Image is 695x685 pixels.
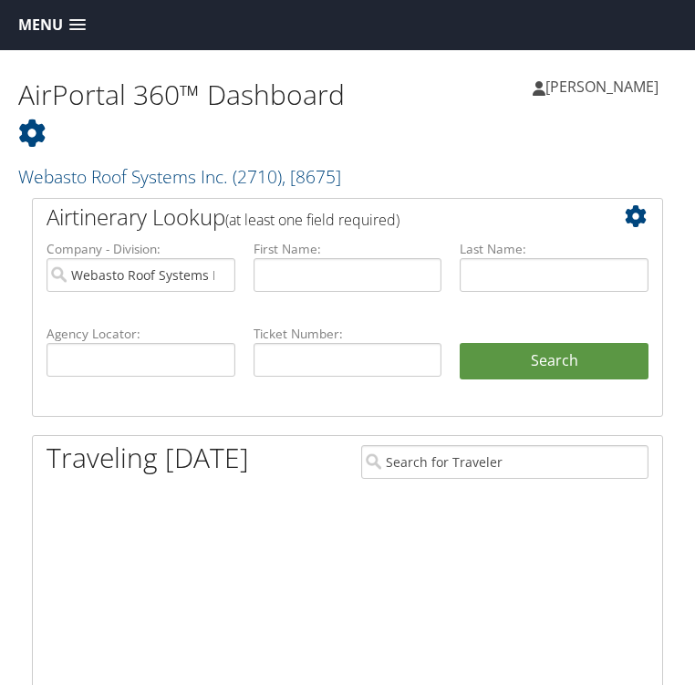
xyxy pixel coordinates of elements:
[18,16,63,34] span: Menu
[47,325,235,343] label: Agency Locator:
[47,439,249,477] h1: Traveling [DATE]
[460,343,648,379] button: Search
[545,77,659,97] span: [PERSON_NAME]
[233,164,282,189] span: ( 2710 )
[254,240,442,258] label: First Name:
[225,210,399,230] span: (at least one field required)
[47,202,596,233] h2: Airtinerary Lookup
[460,240,648,258] label: Last Name:
[9,10,95,40] a: Menu
[533,59,677,114] a: [PERSON_NAME]
[254,325,442,343] label: Ticket Number:
[361,445,648,479] input: Search for Traveler
[282,164,341,189] span: , [ 8675 ]
[47,240,235,258] label: Company - Division:
[18,76,347,152] h1: AirPortal 360™ Dashboard
[18,164,341,189] a: Webasto Roof Systems Inc.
